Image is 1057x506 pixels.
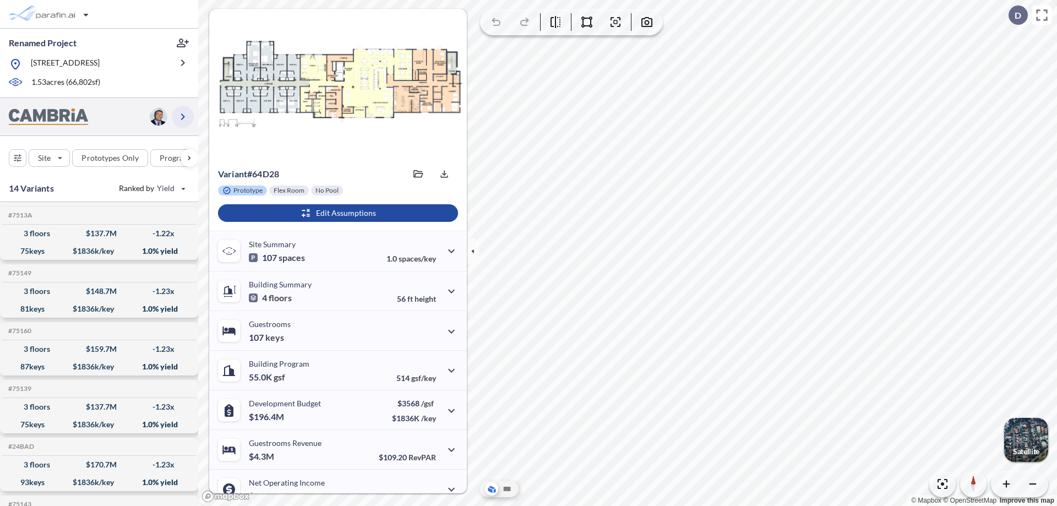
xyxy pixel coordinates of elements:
[1013,447,1039,456] p: Satellite
[201,490,250,503] a: Mapbox homepage
[150,149,210,167] button: Program
[408,453,436,462] span: RevPAR
[233,186,263,195] p: Prototype
[315,186,339,195] p: No Pool
[1015,10,1021,20] p: D
[9,182,54,195] p: 14 Variants
[150,108,167,126] img: user logo
[9,108,88,126] img: BrandImage
[249,451,276,462] p: $4.3M
[249,399,321,408] p: Development Budget
[911,497,941,504] a: Mapbox
[72,149,148,167] button: Prototypes Only
[274,186,304,195] p: Flex Room
[249,319,291,329] p: Guestrooms
[265,332,284,343] span: keys
[9,37,77,49] p: Renamed Project
[392,413,436,423] p: $1836K
[407,294,413,303] span: ft
[249,240,296,249] p: Site Summary
[218,168,247,179] span: Variant
[389,492,436,502] p: 40.4%
[6,211,32,219] h5: Click to copy the code
[6,385,31,393] h5: Click to copy the code
[399,254,436,263] span: spaces/key
[411,373,436,383] span: gsf/key
[943,497,996,504] a: OpenStreetMap
[249,491,276,502] p: $1.8M
[218,204,458,222] button: Edit Assumptions
[316,208,376,219] p: Edit Assumptions
[249,359,309,368] p: Building Program
[500,482,514,496] button: Site Plan
[379,453,436,462] p: $109.20
[31,77,100,89] p: 1.53 acres ( 66,802 sf)
[157,183,175,194] span: Yield
[421,399,434,408] span: /gsf
[29,149,70,167] button: Site
[269,292,292,303] span: floors
[6,327,31,335] h5: Click to copy the code
[249,280,312,289] p: Building Summary
[218,168,279,179] p: # 64d28
[412,492,436,502] span: margin
[397,294,436,303] p: 56
[415,294,436,303] span: height
[274,372,285,383] span: gsf
[81,153,139,164] p: Prototypes Only
[1004,418,1048,462] button: Switcher ImageSatellite
[110,179,193,197] button: Ranked by Yield
[1000,497,1054,504] a: Improve this map
[31,57,100,71] p: [STREET_ADDRESS]
[249,438,322,448] p: Guestrooms Revenue
[392,399,436,408] p: $3568
[249,292,292,303] p: 4
[386,254,436,263] p: 1.0
[396,373,436,383] p: 514
[6,269,31,277] h5: Click to copy the code
[249,252,305,263] p: 107
[38,153,51,164] p: Site
[279,252,305,263] span: spaces
[249,332,284,343] p: 107
[249,411,286,422] p: $196.4M
[249,372,285,383] p: 55.0K
[1004,418,1048,462] img: Switcher Image
[249,478,325,487] p: Net Operating Income
[421,413,436,423] span: /key
[6,443,34,450] h5: Click to copy the code
[485,482,498,496] button: Aerial View
[160,153,190,164] p: Program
